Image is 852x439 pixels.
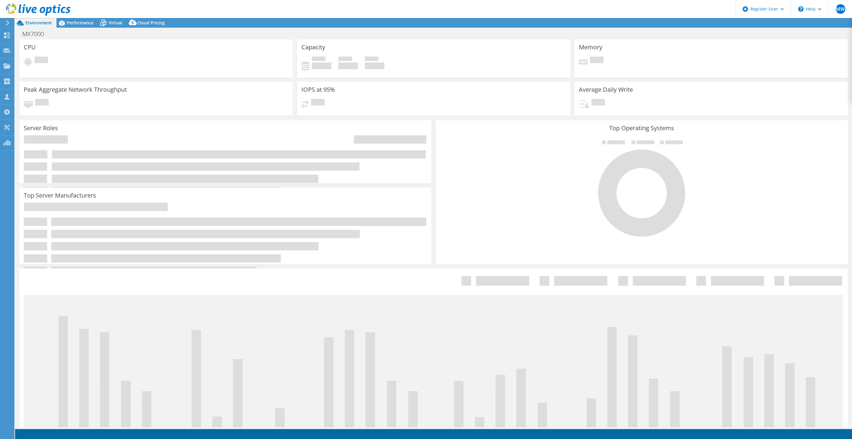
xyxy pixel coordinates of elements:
h4: 0 GiB [312,63,331,69]
span: MW [836,4,845,14]
span: Pending [35,57,48,65]
span: Pending [591,99,605,107]
h4: 0 GiB [365,63,384,69]
h3: IOPS at 95% [301,86,335,93]
h4: 0 GiB [338,63,358,69]
h3: Capacity [301,44,325,51]
span: Used [312,57,325,63]
h3: Memory [579,44,602,51]
span: Virtual [108,20,122,26]
span: Free [338,57,352,63]
span: Pending [311,99,325,107]
span: Total [365,57,378,63]
h3: Top Operating Systems [440,125,843,131]
h3: Top Server Manufacturers [24,192,96,199]
h3: Peak Aggregate Network Throughput [24,86,127,93]
h3: CPU [24,44,36,51]
h3: Server Roles [24,125,58,131]
span: Pending [590,57,603,65]
h3: Average Daily Write [579,86,633,93]
span: Performance [67,20,93,26]
span: Pending [35,99,49,107]
span: Cloud Pricing [137,20,165,26]
span: Environment [26,20,52,26]
svg: \n [798,6,804,12]
h1: MX7000 [20,31,53,37]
